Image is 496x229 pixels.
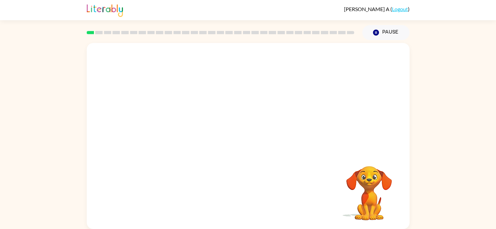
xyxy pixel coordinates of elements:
button: Pause [362,25,410,40]
div: ( ) [344,6,410,12]
video: Your browser must support playing .mp4 files to use Literably. Please try using another browser. [337,156,402,221]
img: Literably [87,3,123,17]
span: [PERSON_NAME] A [344,6,390,12]
a: Logout [392,6,408,12]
